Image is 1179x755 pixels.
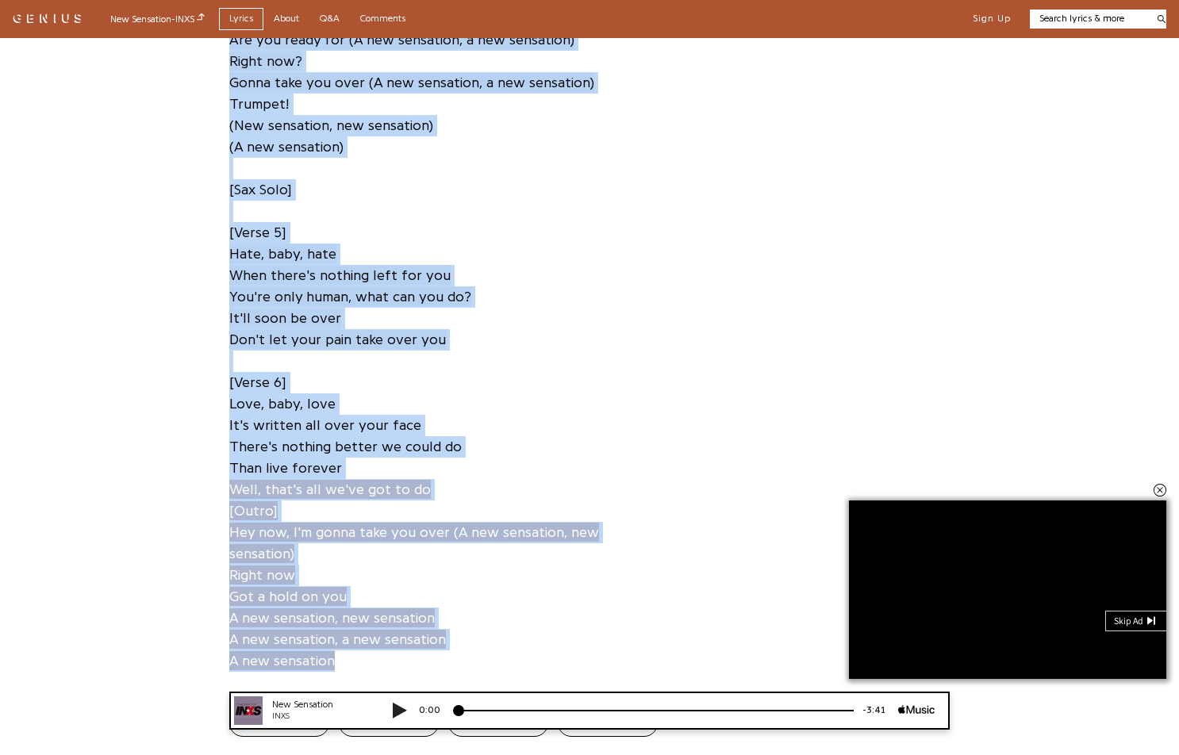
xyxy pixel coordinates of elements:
[219,8,263,29] a: Lyrics
[1114,616,1146,627] div: Skip Ad
[229,480,599,670] span: Well, that's all we've got to do [Outro] Hey now, I'm gonna take you over (A new sensation, new s...
[309,8,350,29] a: Q&A
[229,478,599,671] a: Well, that's all we've got to do[Outro]Hey now, I'm gonna take you over (A new sensation, new sen...
[229,243,471,350] a: Hate, baby, hateWhen there's nothing left for youYou're only human, what can you do?It'll soon be...
[229,244,471,349] span: Hate, baby, hate When there's nothing left for you You're only human, what can you do? It'll soon...
[110,11,205,26] div: New Sensation - INXS
[1030,12,1148,25] input: Search lyrics & more
[263,8,309,29] a: About
[350,8,416,29] a: Comments
[712,155,950,353] iframe: Advertisement
[637,12,682,25] div: -3:41
[973,13,1011,25] button: Sign Up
